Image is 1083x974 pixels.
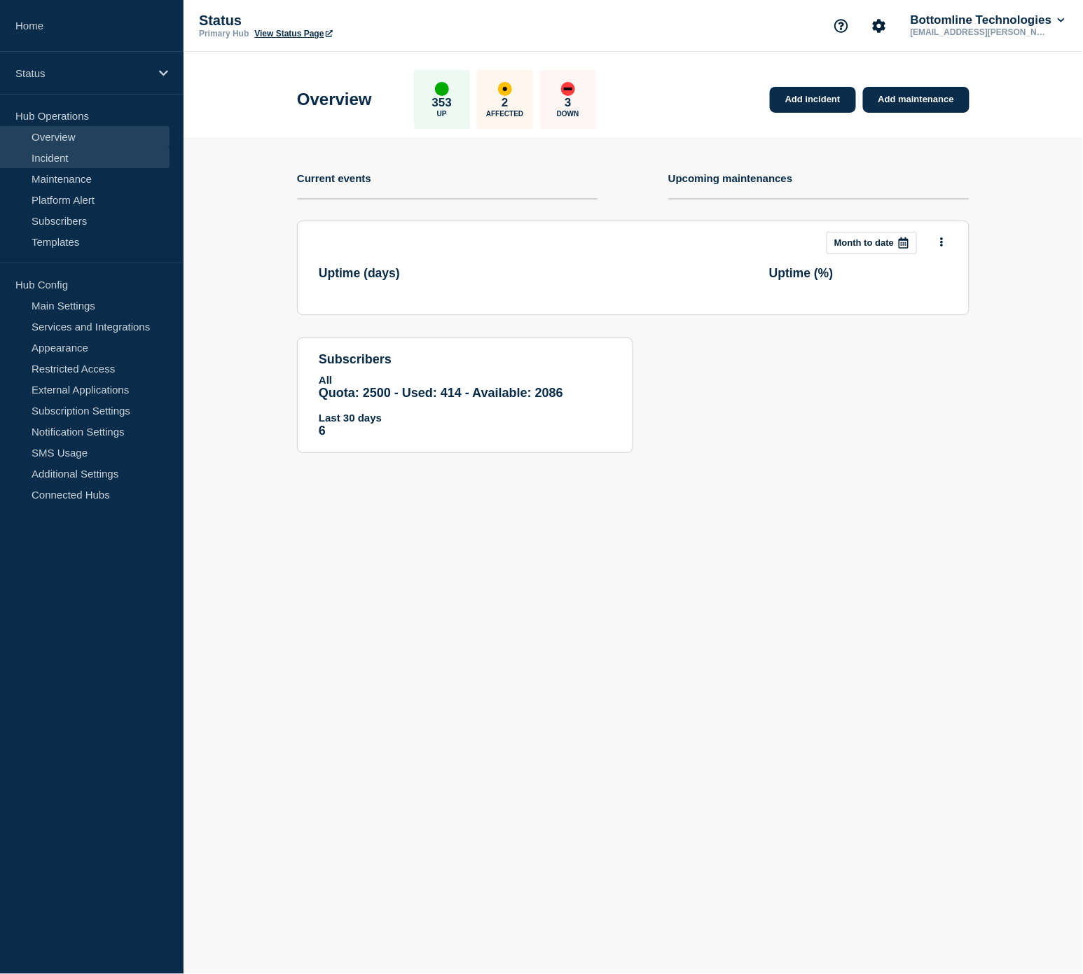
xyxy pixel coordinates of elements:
p: 2 [502,96,508,110]
button: Bottomline Technologies [908,13,1068,27]
p: 6 [319,424,612,438]
p: 353 [432,96,452,110]
a: View Status Page [254,29,332,39]
a: Add maintenance [863,87,970,113]
span: Quota: 2500 - Used: 414 - Available: 2086 [319,386,563,400]
button: Support [827,11,856,41]
h3: Uptime ( days ) [319,266,497,281]
button: Account settings [864,11,894,41]
p: Status [199,13,479,29]
p: Month to date [834,237,894,248]
h3: Uptime ( % ) [769,266,948,281]
p: Last 30 days [319,412,612,424]
h1: Overview [297,90,372,109]
p: 3 [565,96,571,110]
div: affected [498,82,512,96]
p: All [319,374,612,386]
p: [EMAIL_ADDRESS][PERSON_NAME][DOMAIN_NAME] [908,27,1054,37]
h4: Upcoming maintenances [668,172,793,184]
p: Affected [486,110,523,118]
p: Up [437,110,447,118]
div: up [435,82,449,96]
h4: Current events [297,172,371,184]
h4: subscribers [319,352,612,367]
p: Primary Hub [199,29,249,39]
button: Month to date [827,232,917,254]
p: Down [557,110,579,118]
a: Add incident [770,87,856,113]
div: down [561,82,575,96]
p: Status [15,67,150,79]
